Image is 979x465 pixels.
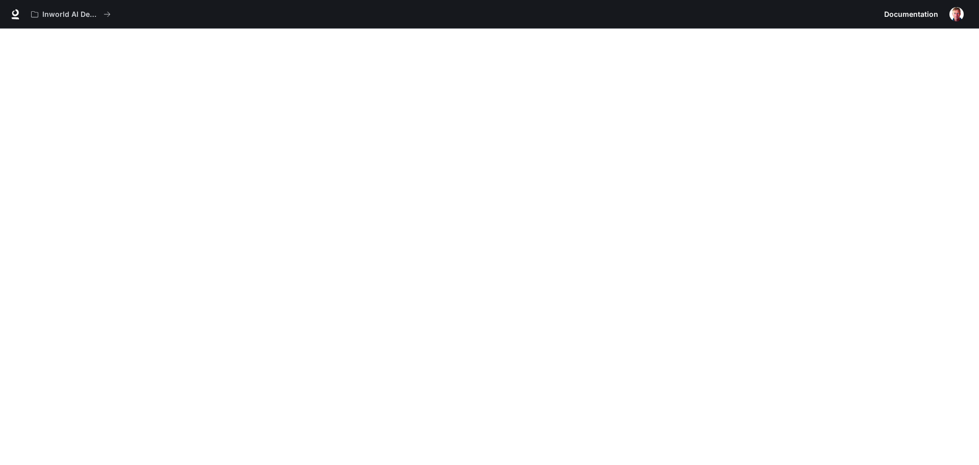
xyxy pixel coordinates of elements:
button: All workspaces [27,4,115,25]
button: User avatar [946,4,967,25]
p: Inworld AI Demos [42,10,99,19]
a: Documentation [880,4,942,25]
span: Documentation [884,8,938,21]
img: User avatar [949,7,964,21]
